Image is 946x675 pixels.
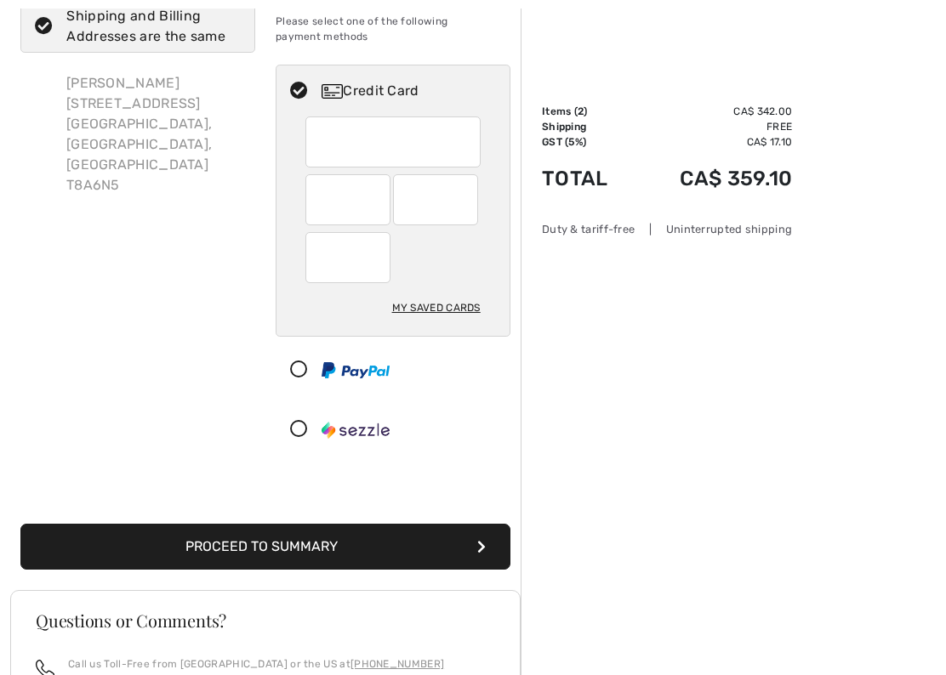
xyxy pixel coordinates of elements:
div: Duty & tariff-free | Uninterrupted shipping [542,221,792,237]
iframe: Secure Credit Card Frame - Credit Card Number [319,122,470,162]
div: My Saved Cards [392,293,481,322]
td: CA$ 359.10 [635,150,792,207]
div: Shipping and Billing Addresses are the same [66,6,230,47]
td: Free [635,119,792,134]
button: Proceed to Summary [20,524,510,570]
div: Credit Card [322,81,499,101]
td: GST (5%) [542,134,635,150]
img: Credit Card [322,84,343,99]
img: Sezzle [322,422,390,439]
iframe: Secure Credit Card Frame - Expiration Year [407,180,467,219]
img: PayPal [322,362,390,378]
td: Total [542,150,635,207]
iframe: Secure Credit Card Frame - Expiration Month [319,180,379,219]
span: 2 [578,105,584,117]
td: CA$ 342.00 [635,104,792,119]
div: [PERSON_NAME] [STREET_ADDRESS] [GEOGRAPHIC_DATA], [GEOGRAPHIC_DATA], [GEOGRAPHIC_DATA] T8A6N5 [53,60,255,209]
iframe: Secure Credit Card Frame - CVV [319,238,379,277]
td: Shipping [542,119,635,134]
td: Items ( ) [542,104,635,119]
p: Call us Toll-Free from [GEOGRAPHIC_DATA] or the US at [68,656,444,672]
a: [PHONE_NUMBER] [350,658,444,670]
td: CA$ 17.10 [635,134,792,150]
h3: Questions or Comments? [36,612,495,629]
